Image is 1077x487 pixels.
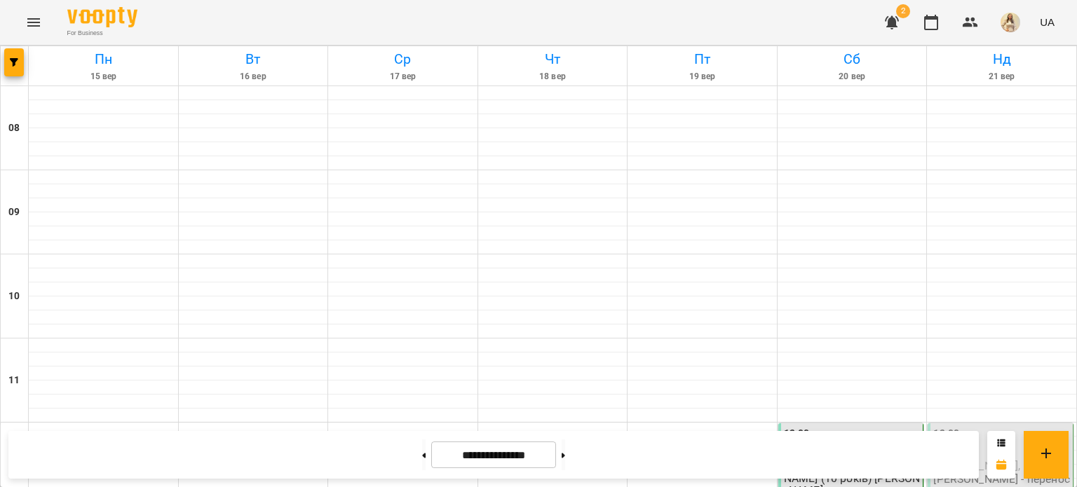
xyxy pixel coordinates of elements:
span: UA [1040,15,1055,29]
h6: Ср [330,48,475,70]
img: 11d8f0996dfd046a8fdfc6cf4aa1cc70.jpg [1001,13,1020,32]
h6: 17 вер [330,70,475,83]
h6: Вт [181,48,326,70]
button: UA [1034,9,1060,35]
h6: 21 вер [929,70,1074,83]
h6: 11 [8,373,20,388]
button: Menu [17,6,50,39]
h6: 10 [8,289,20,304]
span: 2 [896,4,910,18]
h6: Сб [780,48,925,70]
h6: 19 вер [630,70,775,83]
h6: Нд [929,48,1074,70]
h6: Пт [630,48,775,70]
span: For Business [67,29,137,38]
h6: 15 вер [31,70,176,83]
h6: 08 [8,121,20,136]
img: Voopty Logo [67,7,137,27]
h6: 16 вер [181,70,326,83]
h6: 20 вер [780,70,925,83]
h6: 09 [8,205,20,220]
h6: 18 вер [480,70,625,83]
h6: Чт [480,48,625,70]
h6: Пн [31,48,176,70]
